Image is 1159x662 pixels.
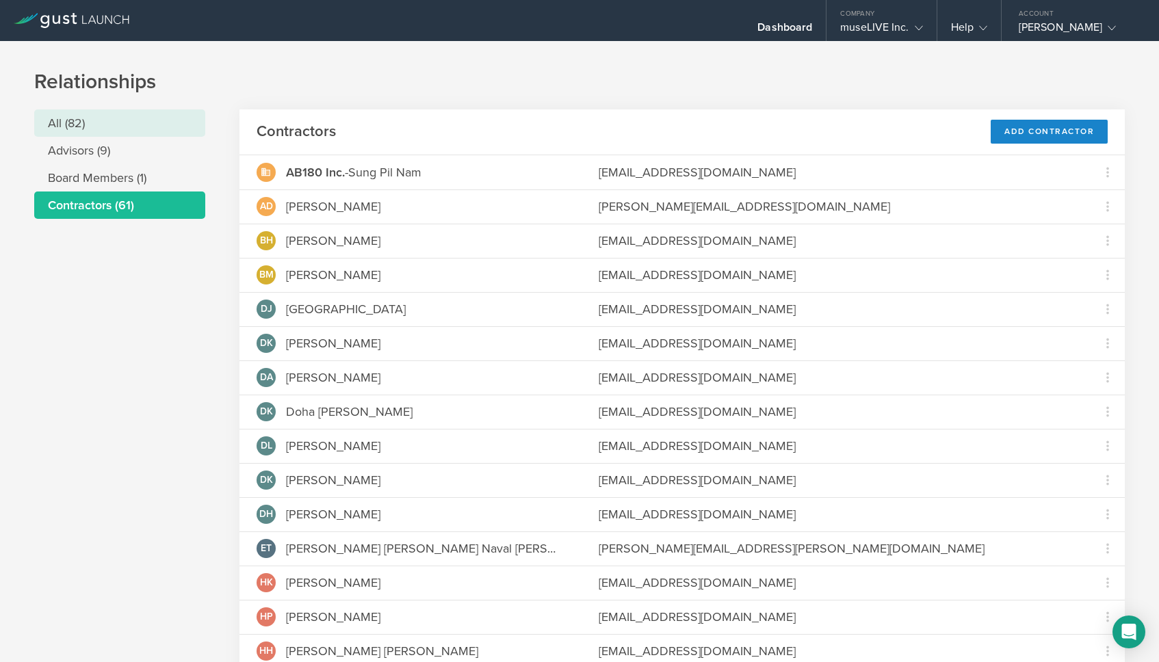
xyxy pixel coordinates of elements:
div: [EMAIL_ADDRESS][DOMAIN_NAME] [599,369,1073,386]
li: All (82) [34,109,205,137]
span: ET [261,544,272,553]
div: [PERSON_NAME] [PERSON_NAME] Naval [PERSON_NAME] [286,540,564,557]
div: [EMAIL_ADDRESS][DOMAIN_NAME] [599,266,1073,284]
div: [PERSON_NAME] [286,369,380,386]
div: [PERSON_NAME][EMAIL_ADDRESS][PERSON_NAME][DOMAIN_NAME] [599,540,1073,557]
div: [EMAIL_ADDRESS][DOMAIN_NAME] [599,437,1073,455]
div: [EMAIL_ADDRESS][DOMAIN_NAME] [599,403,1073,421]
span: DH [259,509,273,519]
span: DK [260,407,273,416]
div: museLIVE Inc. [840,21,922,41]
div: [EMAIL_ADDRESS][DOMAIN_NAME] [599,300,1073,318]
div: Dashboard [757,21,812,41]
li: Board Members (1) [34,164,205,191]
div: [EMAIL_ADDRESS][DOMAIN_NAME] [599,574,1073,592]
div: Add Contractor [991,120,1108,144]
span: DK [260,475,273,485]
div: [PERSON_NAME] [1019,21,1135,41]
div: [EMAIL_ADDRESS][DOMAIN_NAME] [599,505,1073,523]
span: AD [260,202,273,211]
span: HH [259,646,273,656]
span: DJ [261,304,272,314]
li: Contractors (61) [34,191,205,219]
div: [PERSON_NAME] [PERSON_NAME] [286,642,478,660]
div: [EMAIL_ADDRESS][DOMAIN_NAME] [599,232,1073,250]
div: Open Intercom Messenger [1112,615,1145,648]
span: BM [259,270,274,280]
div: [PERSON_NAME] [286,334,380,352]
div: [EMAIL_ADDRESS][DOMAIN_NAME] [599,163,1073,181]
div: [PERSON_NAME] [286,574,380,592]
div: [PERSON_NAME] [286,266,380,284]
div: [PERSON_NAME] [286,232,380,250]
div: [EMAIL_ADDRESS][DOMAIN_NAME] [599,608,1073,626]
strong: AB180 Inc. [286,165,345,180]
span: DA [260,373,273,382]
div: [EMAIL_ADDRESS][DOMAIN_NAME] [599,334,1073,352]
span: HK [260,578,273,587]
span: HP [260,612,273,622]
h2: Contractors [257,122,336,142]
div: [EMAIL_ADDRESS][DOMAIN_NAME] [599,471,1073,489]
div: [EMAIL_ADDRESS][DOMAIN_NAME] [599,642,1073,660]
span: BH [260,236,273,246]
div: [PERSON_NAME] [286,608,380,626]
div: [PERSON_NAME] [286,198,380,215]
div: Sung Pil Nam [286,163,421,181]
div: [PERSON_NAME][EMAIL_ADDRESS][DOMAIN_NAME] [599,198,1073,215]
div: [PERSON_NAME] [286,471,380,489]
div: [PERSON_NAME] [286,505,380,523]
li: Advisors (9) [34,137,205,164]
span: - [286,165,348,180]
div: [GEOGRAPHIC_DATA] [286,300,406,318]
span: DL [261,441,272,451]
h1: Relationships [34,68,1125,96]
div: [PERSON_NAME] [286,437,380,455]
span: DK [260,339,273,348]
div: Doha [PERSON_NAME] [286,403,413,421]
div: Help [951,21,987,41]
